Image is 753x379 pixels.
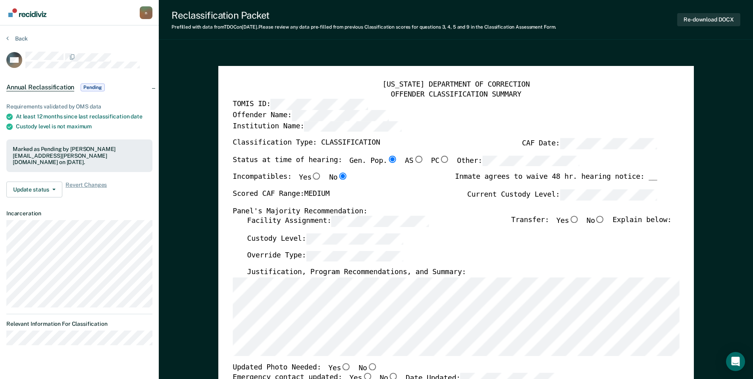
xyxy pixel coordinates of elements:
[6,210,152,217] dt: Incarceration
[341,363,351,370] input: Yes
[171,10,556,21] div: Reclassification Packet
[6,83,74,91] span: Annual Reclassification
[586,216,605,227] label: No
[387,156,397,163] input: Gen. Pop.
[6,103,152,110] div: Requirements validated by OMS data
[306,251,403,261] input: Override Type:
[13,146,146,166] div: Marked as Pending by [PERSON_NAME][EMAIL_ADDRESS][PERSON_NAME][DOMAIN_NAME] on [DATE].
[8,8,46,17] img: Recidiviz
[349,156,398,166] label: Gen. Pop.
[329,173,348,183] label: No
[405,156,424,166] label: AS
[311,173,322,180] input: Yes
[358,363,377,373] label: No
[595,216,605,223] input: No
[455,173,657,189] div: Inmate agrees to waive 48 hr. hearing notice: __
[131,113,142,120] span: date
[726,352,745,371] div: Open Intercom Messenger
[233,156,580,173] div: Status at time of hearing:
[233,80,679,90] div: [US_STATE] DEPARTMENT OF CORRECTION
[304,121,401,131] input: Institution Name:
[556,216,579,227] label: Yes
[140,6,152,19] div: n
[306,234,403,244] input: Custody Level:
[467,189,657,200] label: Current Custody Level:
[511,216,672,234] div: Transfer: Explain below:
[299,173,322,183] label: Yes
[439,156,450,163] input: PC
[233,173,348,189] div: Incompatibles:
[16,123,152,130] div: Custody level is not
[569,216,579,223] input: Yes
[171,24,556,30] div: Prefilled with data from TDOC on [DATE] . Please review any data pre-filled from previous Classif...
[560,189,657,200] input: Current Custody Level:
[6,321,152,327] dt: Relevant Information For Classification
[233,189,329,200] label: Scored CAF Range: MEDIUM
[291,110,389,121] input: Offender Name:
[367,363,377,370] input: No
[6,182,62,197] button: Update status
[337,173,348,180] input: No
[413,156,424,163] input: AS
[457,156,580,166] label: Other:
[16,113,152,120] div: At least 12 months since last reclassification
[482,156,580,166] input: Other:
[67,123,92,130] span: maximum
[140,6,152,19] button: Profile dropdown button
[65,182,107,197] span: Revert Changes
[247,216,428,227] label: Facility Assignment:
[331,216,428,227] input: Facility Assignment:
[233,363,377,373] div: Updated Photo Needed:
[247,234,403,244] label: Custody Level:
[233,99,368,110] label: TOMIS ID:
[270,99,368,110] input: TOMIS ID:
[328,363,351,373] label: Yes
[81,83,104,91] span: Pending
[233,138,380,149] label: Classification Type: CLASSIFICATION
[233,90,679,99] div: OFFENDER CLASSIFICATION SUMMARY
[522,138,657,149] label: CAF Date:
[431,156,449,166] label: PC
[247,268,466,278] label: Justification, Program Recommendations, and Summary:
[247,251,403,261] label: Override Type:
[560,138,657,149] input: CAF Date:
[233,207,657,216] div: Panel's Majority Recommendation:
[6,35,28,42] button: Back
[233,110,389,121] label: Offender Name:
[233,121,401,131] label: Institution Name:
[677,13,740,26] button: Re-download DOCX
